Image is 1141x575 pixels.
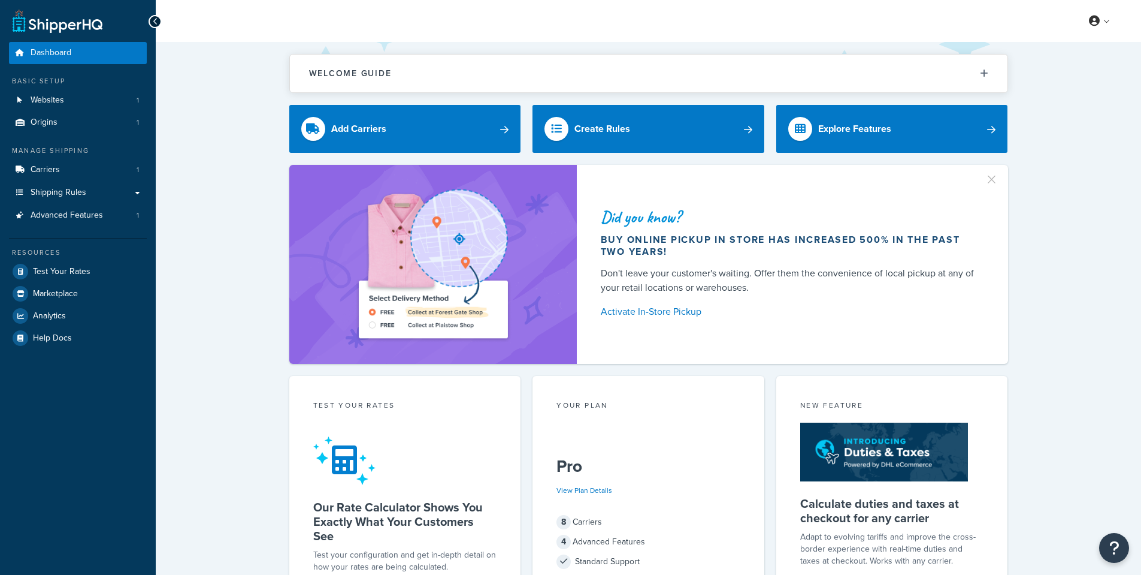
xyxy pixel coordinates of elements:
[325,183,541,346] img: ad-shirt-map-b0359fc47e01cab431d101c4b569394f6a03f54285957d908178d52f29eb9668.png
[776,105,1008,153] a: Explore Features
[33,333,72,344] span: Help Docs
[556,515,571,529] span: 8
[574,121,630,137] div: Create Rules
[9,261,147,282] a: Test Your Rates
[556,553,740,570] div: Standard Support
[556,485,612,496] a: View Plan Details
[818,121,891,137] div: Explore Features
[9,283,147,305] a: Marketplace
[9,327,147,349] a: Help Docs
[532,105,764,153] a: Create Rules
[9,159,147,181] li: Carriers
[289,105,521,153] a: Add Carriers
[9,42,147,64] a: Dashboard
[290,55,1007,92] button: Welcome Guide
[9,204,147,227] li: Advanced Features
[9,305,147,327] a: Analytics
[9,112,147,134] li: Origins
[800,531,984,567] p: Adapt to evolving tariffs and improve the cross-border experience with real-time duties and taxes...
[137,118,139,128] span: 1
[331,121,386,137] div: Add Carriers
[556,400,740,414] div: Your Plan
[556,535,571,549] span: 4
[137,210,139,221] span: 1
[9,204,147,227] a: Advanced Features1
[33,289,78,299] span: Marketplace
[9,89,147,112] li: Websites
[33,311,66,321] span: Analytics
[9,182,147,204] a: Shipping Rules
[31,165,60,175] span: Carriers
[33,267,90,277] span: Test Your Rates
[31,95,64,106] span: Websites
[137,95,139,106] span: 1
[31,118,57,128] span: Origins
[1099,533,1129,563] button: Open Resource Center
[800,496,984,525] h5: Calculate duties and taxes at checkout for any carrier
[601,234,979,258] div: Buy online pickup in store has increased 500% in the past two years!
[31,48,71,58] span: Dashboard
[313,500,497,543] h5: Our Rate Calculator Shows You Exactly What Your Customers See
[601,303,979,320] a: Activate In-Store Pickup
[800,400,984,414] div: New Feature
[9,248,147,258] div: Resources
[309,69,392,78] h2: Welcome Guide
[137,165,139,175] span: 1
[9,89,147,112] a: Websites1
[9,146,147,156] div: Manage Shipping
[31,188,86,198] span: Shipping Rules
[313,400,497,414] div: Test your rates
[601,266,979,295] div: Don't leave your customer's waiting. Offer them the convenience of local pickup at any of your re...
[9,159,147,181] a: Carriers1
[556,514,740,531] div: Carriers
[9,76,147,86] div: Basic Setup
[556,457,740,476] h5: Pro
[9,112,147,134] a: Origins1
[556,534,740,550] div: Advanced Features
[601,209,979,225] div: Did you know?
[31,210,103,221] span: Advanced Features
[313,549,497,573] div: Test your configuration and get in-depth detail on how your rates are being calculated.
